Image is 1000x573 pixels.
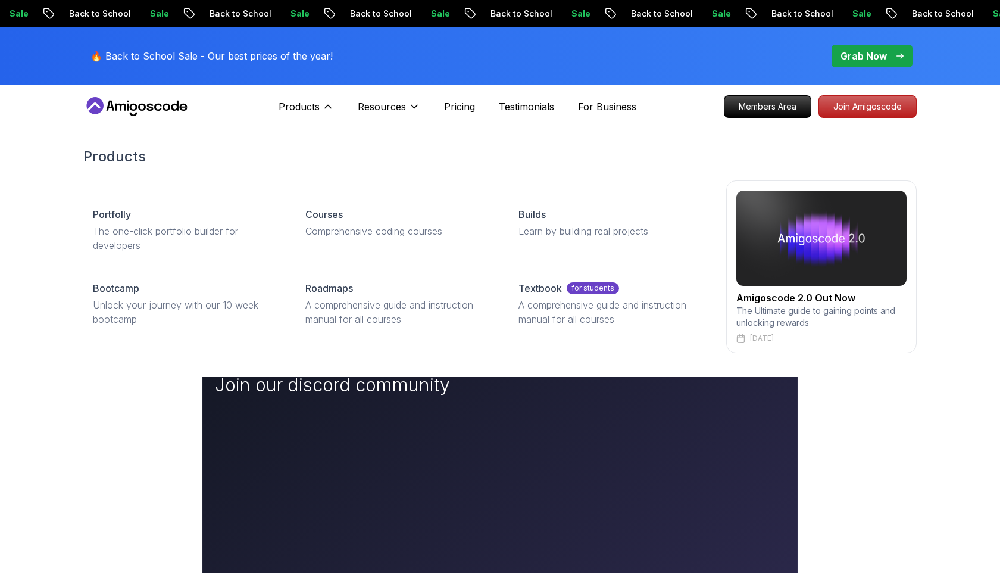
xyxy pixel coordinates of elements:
[750,334,774,343] p: [DATE]
[296,198,499,248] a: CoursesComprehensive coding courses
[824,8,862,20] p: Sale
[279,99,334,123] button: Products
[684,8,722,20] p: Sale
[578,99,636,114] a: For Business
[819,96,916,117] p: Join Amigoscode
[840,49,887,63] p: Grab Now
[358,99,406,114] p: Resources
[305,298,489,326] p: A comprehensive guide and instruction manual for all courses
[818,95,917,118] a: Join Amigoscode
[499,99,554,114] a: Testimonials
[518,298,702,326] p: A comprehensive guide and instruction manual for all courses
[296,272,499,336] a: RoadmapsA comprehensive guide and instruction manual for all courses
[215,374,483,396] p: Join our discord community
[93,224,277,253] p: The one-click portfolio builder for developers
[122,8,160,20] p: Sale
[726,180,917,353] a: amigoscode 2.0Amigoscode 2.0 Out NowThe Ultimate guide to gaining points and unlocking rewards[DATE]
[736,191,907,286] img: amigoscode 2.0
[543,8,582,20] p: Sale
[444,99,475,114] a: Pricing
[322,8,403,20] p: Back to School
[305,281,353,295] p: Roadmaps
[305,224,489,238] p: Comprehensive coding courses
[743,8,824,20] p: Back to School
[279,99,320,114] p: Products
[182,8,262,20] p: Back to School
[90,49,333,63] p: 🔥 Back to School Sale - Our best prices of the year!
[736,305,907,329] p: The Ultimate guide to gaining points and unlocking rewards
[262,8,301,20] p: Sale
[83,198,286,262] a: PortfollyThe one-click portfolio builder for developers
[305,207,343,222] p: Courses
[83,147,917,166] h2: Products
[509,272,712,336] a: Textbookfor studentsA comprehensive guide and instruction manual for all courses
[93,298,277,326] p: Unlock your journey with our 10 week bootcamp
[93,281,139,295] p: Bootcamp
[567,282,619,294] p: for students
[736,291,907,305] h2: Amigoscode 2.0 Out Now
[603,8,684,20] p: Back to School
[724,95,811,118] a: Members Area
[884,8,965,20] p: Back to School
[724,96,811,117] p: Members Area
[518,207,546,222] p: Builds
[462,8,543,20] p: Back to School
[358,99,420,123] button: Resources
[93,207,131,222] p: Portfolly
[509,198,712,248] a: BuildsLearn by building real projects
[83,272,286,336] a: BootcampUnlock your journey with our 10 week bootcamp
[518,224,702,238] p: Learn by building real projects
[41,8,122,20] p: Back to School
[403,8,441,20] p: Sale
[518,281,562,295] p: Textbook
